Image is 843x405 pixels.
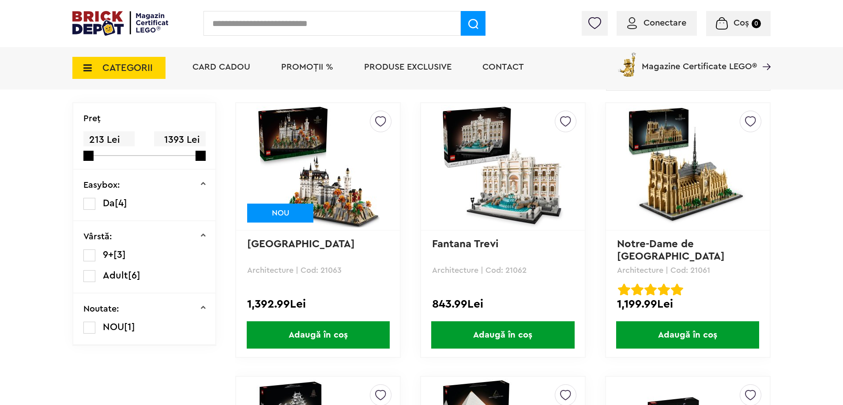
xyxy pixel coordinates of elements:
a: Adaugă în coș [606,321,770,349]
img: Evaluare cu stele [631,283,644,296]
p: Vârstă: [83,232,112,241]
span: NOU [103,322,124,332]
a: Produse exclusive [364,63,452,71]
span: Coș [734,19,749,27]
p: Architecture | Cod: 21063 [247,266,389,274]
span: [3] [113,250,126,260]
img: Castelul Neuschwanstein [256,105,380,228]
span: 1393 Lei [154,131,205,149]
img: Evaluare cu stele [618,283,630,296]
div: 1,199.99Lei [617,298,759,310]
div: NOU [247,204,313,223]
p: Noutate: [83,305,119,313]
img: Fantana Trevi [441,105,565,228]
span: [4] [115,198,127,208]
span: Adaugă în coș [431,321,574,349]
span: Adaugă în coș [616,321,759,349]
div: 1,392.99Lei [247,298,389,310]
img: Notre-Dame de Paris [626,105,749,228]
span: [1] [124,322,135,332]
img: Evaluare cu stele [671,283,683,296]
p: Preţ [83,114,101,123]
a: Adaugă în coș [236,321,400,349]
p: Architecture | Cod: 21061 [617,266,759,274]
span: CATEGORII [102,63,153,73]
img: Evaluare cu stele [644,283,657,296]
img: Evaluare cu stele [658,283,670,296]
a: Adaugă în coș [421,321,585,349]
p: Easybox: [83,181,120,189]
span: Da [103,198,115,208]
a: Contact [482,63,524,71]
span: 213 Lei [83,131,135,149]
a: Conectare [627,19,686,27]
span: Magazine Certificate LEGO® [642,51,757,71]
a: Card Cadou [192,63,250,71]
span: [6] [128,271,140,280]
p: Architecture | Cod: 21062 [432,266,574,274]
span: 9+ [103,250,113,260]
a: Magazine Certificate LEGO® [757,51,771,59]
span: Adult [103,271,128,280]
span: Adaugă în coș [247,321,390,349]
small: 0 [752,19,761,28]
a: [GEOGRAPHIC_DATA] [247,239,355,249]
div: 843.99Lei [432,298,574,310]
span: Conectare [644,19,686,27]
a: PROMOȚII % [281,63,333,71]
a: Notre-Dame de [GEOGRAPHIC_DATA] [617,239,725,262]
a: Fantana Trevi [432,239,498,249]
